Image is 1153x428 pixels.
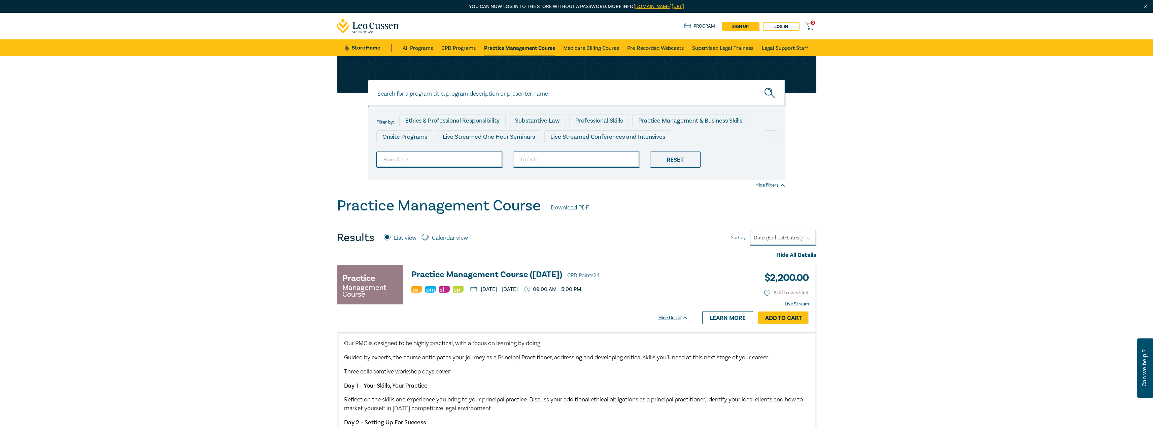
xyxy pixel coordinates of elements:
[650,152,701,168] div: Reset
[394,234,416,242] label: List view
[376,120,394,125] label: Filter by:
[486,146,564,159] div: Pre-Recorded Webcasts
[754,234,755,241] input: Sort by
[1141,342,1148,394] span: Can we help ?
[569,114,629,127] div: Professional Skills
[758,311,809,324] a: Add to Cart
[692,39,754,56] a: Supervised Legal Trainees
[627,39,684,56] a: Pre-Recorded Webcasts
[513,152,640,168] input: To Date
[453,286,464,293] img: Ethics & Professional Responsibility
[425,286,436,293] img: Practice Management & Business Skills
[437,130,541,143] div: Live Streamed One Hour Seminars
[702,311,753,324] a: Learn more
[344,339,542,347] span: Our PMC is designed to be highly practical, with a focus on learning by doing.
[368,80,785,107] input: Search for a program title, program description or presenter name
[634,3,684,10] a: [DOMAIN_NAME][URL]
[811,21,815,25] span: 0
[544,130,671,143] div: Live Streamed Conferences and Intensives
[1143,4,1149,9] img: Close
[403,39,433,56] a: All Programs
[755,182,785,189] div: Hide Filters
[411,286,422,293] img: Professional Skills
[342,272,375,284] h3: Practice
[762,39,808,56] a: Legal Support Staff
[763,22,800,31] a: Log in
[567,146,641,159] div: 10 CPD Point Packages
[337,231,374,244] h4: Results
[345,44,392,52] a: Store Home
[658,315,696,321] div: Hide Detail
[344,396,803,412] span: Reflect on the skills and experience you bring to your principal practice. Discuss your additiona...
[344,354,769,361] span: Guided by experts, the course anticipates your journey as a Principal Practitioner, addressing an...
[344,368,451,375] span: Three collaborative workshop days cover:
[376,146,483,159] div: Live Streamed Practical Workshops
[684,23,715,30] a: Program
[344,382,428,390] strong: Day 1 – Your Skills, Your Practice
[399,114,506,127] div: Ethics & Professional Responsibility
[759,270,809,286] h3: $ 2,200.00
[644,146,706,159] div: National Programs
[731,234,747,241] span: Sort by:
[441,39,476,56] a: CPD Programs
[411,270,688,280] h3: Practice Management Course ([DATE])
[470,287,518,292] p: [DATE] - [DATE]
[764,289,809,297] button: Add to wishlist
[432,234,468,242] label: Calendar view
[337,3,816,10] p: You can now log in to the store without a password. More info
[524,286,581,293] p: 09:00 AM - 5:00 PM
[337,197,541,215] h1: Practice Management Course
[411,270,688,280] a: Practice Management Course ([DATE]) CPD Points24
[567,272,600,279] span: CPD Points 24
[376,130,433,143] div: Onsite Programs
[722,22,759,31] a: sign up
[563,39,619,56] a: Medicare Billing Course
[551,203,589,212] a: Download PDF
[632,114,748,127] div: Practice Management & Business Skills
[342,284,398,298] small: Management Course
[484,39,555,56] a: Practice Management Course
[337,251,816,260] div: Hide All Details
[439,286,450,293] img: Substantive Law
[785,301,809,307] strong: Live Stream
[765,130,777,143] div: ...
[509,114,566,127] div: Substantive Law
[344,419,426,426] strong: Day 2 – Setting Up For Success
[376,152,503,168] input: From Date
